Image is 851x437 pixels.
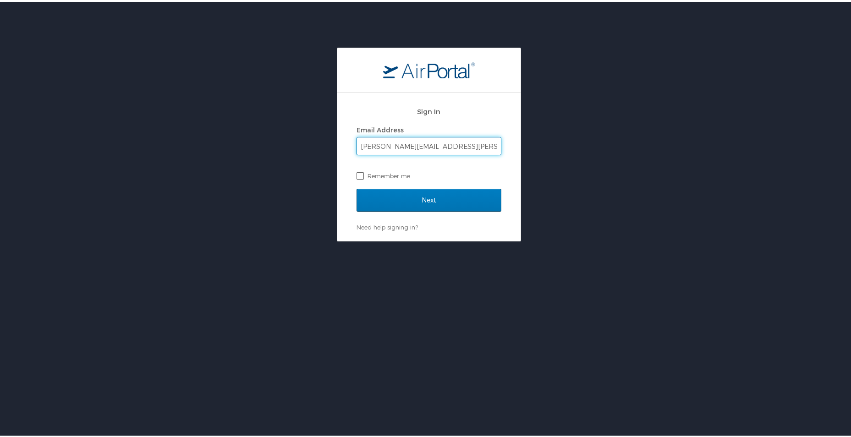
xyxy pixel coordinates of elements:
img: logo [383,60,475,76]
h2: Sign In [357,104,501,115]
label: Remember me [357,167,501,181]
label: Email Address [357,124,404,132]
input: Next [357,187,501,210]
a: Need help signing in? [357,222,418,229]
